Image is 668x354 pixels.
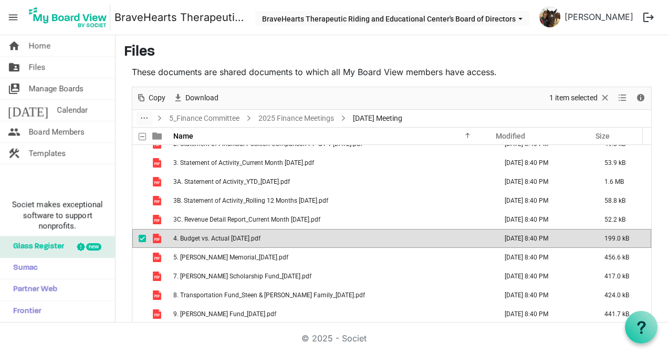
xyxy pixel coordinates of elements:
[494,305,593,324] td: August 19, 2025 8:40 PM column header Modified
[146,229,170,248] td: is template cell column header type
[173,178,290,185] span: 3A. Statement of Activity_YTD_[DATE].pdf
[5,200,110,231] span: Societ makes exceptional software to support nonprofits.
[57,100,88,121] span: Calendar
[132,153,146,172] td: checkbox
[132,191,146,210] td: checkbox
[593,286,651,305] td: 424.0 kB is template cell column header Size
[29,143,66,164] span: Templates
[8,57,20,78] span: folder_shared
[146,191,170,210] td: is template cell column header type
[593,267,651,286] td: 417.0 kB is template cell column header Size
[173,132,193,140] span: Name
[3,7,23,27] span: menu
[351,112,404,125] span: [DATE] Meeting
[546,87,614,109] div: Clear selection
[114,7,245,28] a: BraveHearts Therapeutic Riding and Educational Center's Board of Directors
[8,35,20,56] span: home
[8,279,57,300] span: Partner Web
[146,153,170,172] td: is template cell column header type
[560,6,638,27] a: [PERSON_NAME]
[146,210,170,229] td: is template cell column header type
[255,11,529,26] button: BraveHearts Therapeutic Riding and Educational Center's Board of Directors dropdownbutton
[494,172,593,191] td: August 19, 2025 8:40 PM column header Modified
[132,229,146,248] td: checkbox
[86,243,101,251] div: new
[146,248,170,267] td: is template cell column header type
[137,112,152,126] button: dropdownbutton
[173,197,328,204] span: 3B. Statement of Activity_Rolling 12 Months [DATE].pdf
[170,305,494,324] td: 9. Foglia Fund_07.31.2025.pdf is template cell column header Name
[593,248,651,267] td: 456.6 kB is template cell column header Size
[170,153,494,172] td: 3. Statement of Activity_Current Month 07.31.2025.pdf is template cell column header Name
[8,143,20,164] span: construction
[548,91,599,105] span: 1 item selected
[132,286,146,305] td: checkbox
[146,305,170,324] td: is template cell column header type
[494,267,593,286] td: August 19, 2025 8:40 PM column header Modified
[8,100,48,121] span: [DATE]
[494,229,593,248] td: August 19, 2025 8:40 PM column header Modified
[593,172,651,191] td: 1.6 MB is template cell column header Size
[171,91,221,105] button: Download
[173,140,362,148] span: 2. Statement of Financial Position Comparison PP & PY [DATE].pdf
[8,301,41,322] span: Frontier
[173,216,320,223] span: 3C. Revenue Detail Report_Current Month [DATE].pdf
[593,153,651,172] td: 53.9 kB is template cell column header Size
[132,172,146,191] td: checkbox
[494,248,593,267] td: August 19, 2025 8:40 PM column header Modified
[173,273,311,280] span: 7. [PERSON_NAME] Scholarship Fund_[DATE].pdf
[132,66,652,78] p: These documents are shared documents to which all My Board View members have access.
[29,57,46,78] span: Files
[146,267,170,286] td: is template cell column header type
[173,235,260,242] span: 4. Budget vs. Actual [DATE].pdf
[494,286,593,305] td: August 19, 2025 8:40 PM column header Modified
[173,254,288,261] span: 5. [PERSON_NAME] Memorial_[DATE].pdf
[593,210,651,229] td: 52.2 kB is template cell column header Size
[148,91,166,105] span: Copy
[8,78,20,99] span: switch_account
[29,121,85,142] span: Board Members
[494,210,593,229] td: August 19, 2025 8:40 PM column header Modified
[132,267,146,286] td: checkbox
[146,286,170,305] td: is template cell column header type
[170,267,494,286] td: 7. Kevin Bell Scholarship Fund_07.31.2025.pdf is template cell column header Name
[132,210,146,229] td: checkbox
[170,286,494,305] td: 8. Transportation Fund_Steen & McCartin Family_07.31.2025.pdf is template cell column header Name
[638,6,660,28] button: logout
[593,191,651,210] td: 58.8 kB is template cell column header Size
[614,87,632,109] div: View
[8,236,64,257] span: Glass Register
[170,172,494,191] td: 3A. Statement of Activity_YTD_07.31.2025.pdf is template cell column header Name
[29,78,83,99] span: Manage Boards
[146,172,170,191] td: is template cell column header type
[8,121,20,142] span: people
[170,229,494,248] td: 4. Budget vs. Actual 07.31.2025.pdf is template cell column header Name
[134,91,168,105] button: Copy
[169,87,222,109] div: Download
[173,291,365,299] span: 8. Transportation Fund_Steen & [PERSON_NAME] Family_[DATE].pdf
[632,87,650,109] div: Details
[494,153,593,172] td: August 19, 2025 8:40 PM column header Modified
[170,191,494,210] td: 3B. Statement of Activity_Rolling 12 Months 07.31.2025.pdf is template cell column header Name
[593,305,651,324] td: 441.7 kB is template cell column header Size
[170,210,494,229] td: 3C. Revenue Detail Report_Current Month 07.31.2025.pdf is template cell column header Name
[124,44,660,61] h3: Files
[184,91,220,105] span: Download
[173,310,276,318] span: 9. [PERSON_NAME] Fund_[DATE].pdf
[173,159,314,166] span: 3. Statement of Activity_Current Month [DATE].pdf
[539,6,560,27] img: soG8ngqyo8mfsLl7qavYA1W50_jgETOwQQYy_uxBnjq3-U2bjp1MqSY6saXxc6u9ROKTL24E-CUSpUAvpVE2Kg_thumb.png
[132,305,146,324] td: checkbox
[167,112,242,125] a: 5_Finance Committee
[170,248,494,267] td: 5. CJ Boyd Memorial_07.31.2025.pdf is template cell column header Name
[26,4,114,30] a: My Board View Logo
[26,4,110,30] img: My Board View Logo
[634,91,648,105] button: Details
[132,87,169,109] div: Copy
[494,191,593,210] td: August 19, 2025 8:40 PM column header Modified
[548,91,612,105] button: Selection
[616,91,629,105] button: View dropdownbutton
[132,248,146,267] td: checkbox
[256,112,336,125] a: 2025 Finance Meetings
[593,229,651,248] td: 199.0 kB is template cell column header Size
[8,258,38,279] span: Sumac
